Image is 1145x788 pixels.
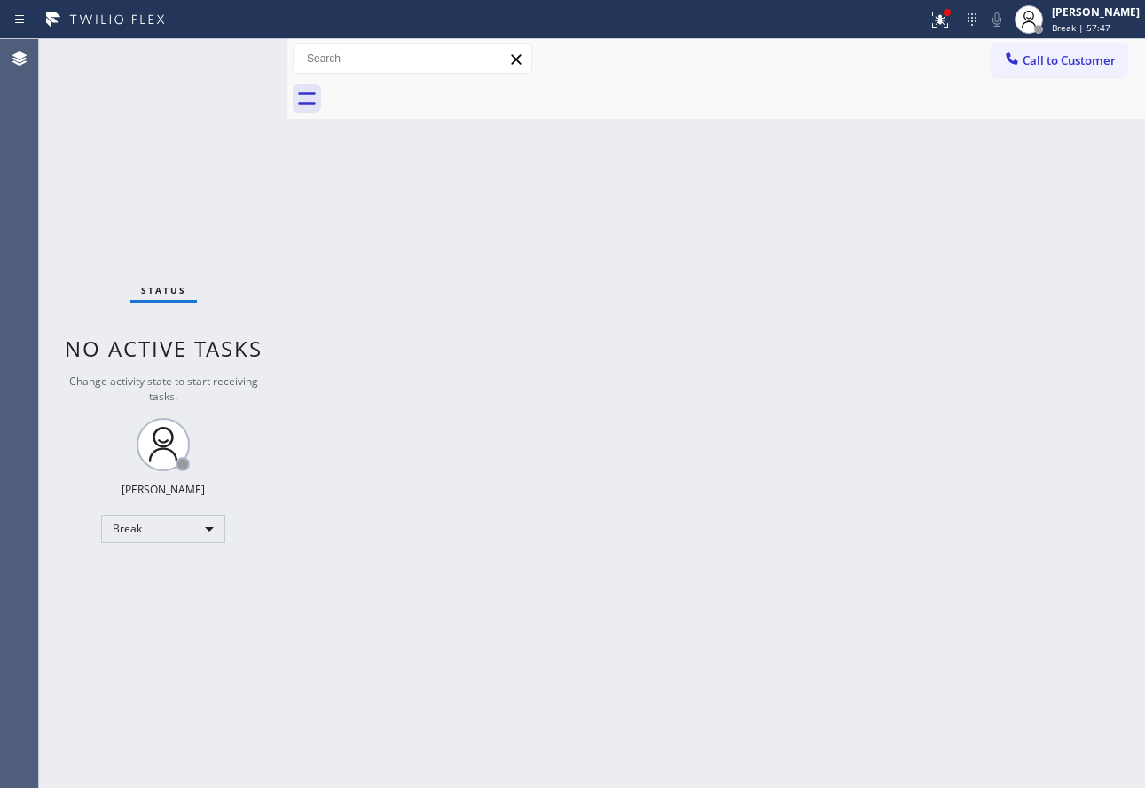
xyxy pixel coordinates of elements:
[69,374,258,404] span: Change activity state to start receiving tasks.
[1052,4,1140,20] div: [PERSON_NAME]
[294,44,531,73] input: Search
[992,43,1127,77] button: Call to Customer
[141,284,186,296] span: Status
[65,334,263,363] span: No active tasks
[984,7,1009,32] button: Mute
[1023,52,1116,68] span: Call to Customer
[122,482,205,497] div: [PERSON_NAME]
[1052,21,1110,34] span: Break | 57:47
[101,515,225,543] div: Break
